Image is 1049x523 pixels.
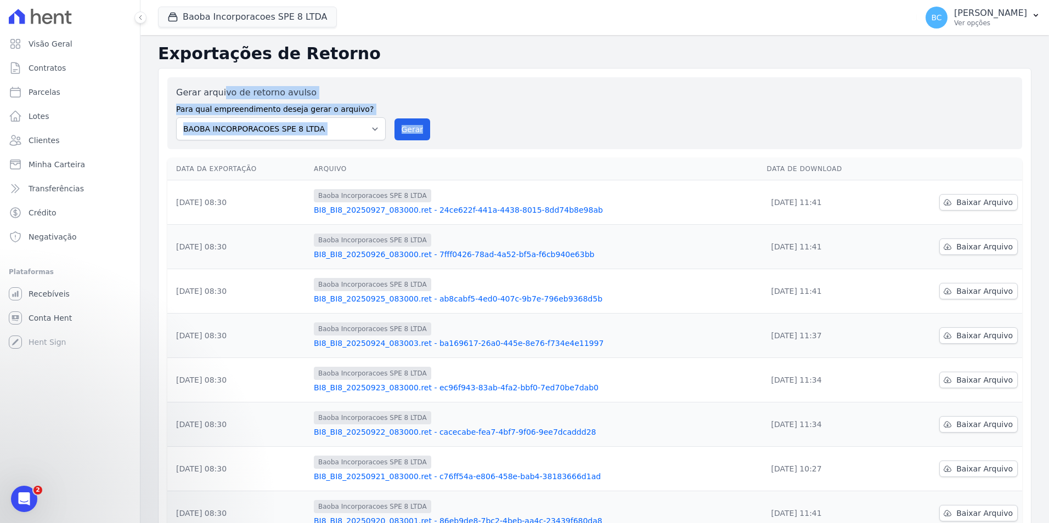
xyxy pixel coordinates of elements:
span: Baixar Arquivo [956,330,1013,341]
iframe: Intercom live chat [11,486,37,512]
a: Contratos [4,57,136,79]
span: Baoba Incorporacoes SPE 8 LTDA [314,322,431,336]
a: BI8_BI8_20250923_083000.ret - ec96f943-83ab-4fa2-bbf0-7ed70be7dab0 [314,382,758,393]
span: Baoba Incorporacoes SPE 8 LTDA [314,234,431,247]
a: Conta Hent [4,307,136,329]
span: Minha Carteira [29,159,85,170]
a: Crédito [4,202,136,224]
td: [DATE] 11:37 [763,314,890,358]
td: [DATE] 08:30 [167,447,309,491]
a: BI8_BI8_20250922_083000.ret - cacecabe-fea7-4bf7-9f06-9ee7dcaddd28 [314,427,758,437]
a: BI8_BI8_20250926_083000.ret - 7fff0426-78ad-4a52-bf5a-f6cb940e63bb [314,249,758,260]
button: Baoba Incorporacoes SPE 8 LTDA [158,7,337,27]
span: Baoba Incorporacoes SPE 8 LTDA [314,456,431,469]
button: Gerar [394,118,431,140]
th: Data de Download [763,158,890,180]
label: Gerar arquivo de retorno avulso [176,86,386,99]
th: Data da Exportação [167,158,309,180]
p: [PERSON_NAME] [954,8,1027,19]
span: Parcelas [29,87,60,98]
span: Transferências [29,183,84,194]
a: Baixar Arquivo [939,238,1018,255]
span: Baixar Arquivo [956,508,1013,519]
a: Recebíveis [4,283,136,305]
a: Parcelas [4,81,136,103]
span: BC [932,14,942,21]
span: Conta Hent [29,312,72,323]
span: Baixar Arquivo [956,286,1013,297]
p: Ver opções [954,19,1027,27]
td: [DATE] 08:30 [167,225,309,269]
a: Baixar Arquivo [939,283,1018,299]
span: Lotes [29,111,49,122]
span: Baixar Arquivo [956,197,1013,208]
span: Baoba Incorporacoes SPE 8 LTDA [314,411,431,424]
th: Arquivo [309,158,763,180]
td: [DATE] 11:41 [763,225,890,269]
a: Minha Carteira [4,154,136,175]
span: Baoba Incorporacoes SPE 8 LTDA [314,500,431,513]
a: Baixar Arquivo [939,372,1018,388]
span: Baixar Arquivo [956,463,1013,474]
h2: Exportações de Retorno [158,44,1031,64]
span: Negativação [29,231,77,242]
a: BI8_BI8_20250924_083003.ret - ba169617-26a0-445e-8e76-f734e4e11997 [314,338,758,349]
a: Clientes [4,129,136,151]
span: Baoba Incorporacoes SPE 8 LTDA [314,189,431,202]
span: Baixar Arquivo [956,241,1013,252]
span: Visão Geral [29,38,72,49]
a: BI8_BI8_20250925_083000.ret - ab8cabf5-4ed0-407c-9b7e-796eb9368d5b [314,293,758,304]
span: Baixar Arquivo [956,374,1013,385]
span: Contratos [29,62,66,73]
a: Baixar Arquivo [939,194,1018,211]
span: Recebíveis [29,288,70,299]
a: Visão Geral [4,33,136,55]
td: [DATE] 08:30 [167,269,309,314]
td: [DATE] 08:30 [167,358,309,402]
td: [DATE] 11:34 [763,358,890,402]
td: [DATE] 11:34 [763,402,890,447]
a: Negativação [4,226,136,248]
td: [DATE] 08:30 [167,402,309,447]
td: [DATE] 08:30 [167,314,309,358]
a: Baixar Arquivo [939,461,1018,477]
button: BC [PERSON_NAME] Ver opções [917,2,1049,33]
a: Baixar Arquivo [939,327,1018,344]
a: BI8_BI8_20250921_083000.ret - c76ff54a-e806-458e-bab4-38183666d1ad [314,471,758,482]
span: Baoba Incorporacoes SPE 8 LTDA [314,367,431,380]
label: Para qual empreendimento deseja gerar o arquivo? [176,99,386,115]
a: Baixar Arquivo [939,416,1018,433]
td: [DATE] 10:27 [763,447,890,491]
a: BI8_BI8_20250927_083000.ret - 24ce622f-441a-4438-8015-8dd74b8e98ab [314,204,758,215]
td: [DATE] 11:41 [763,269,890,314]
span: Baixar Arquivo [956,419,1013,430]
div: Plataformas [9,265,131,278]
a: Baixar Arquivo [939,505,1018,521]
span: Baoba Incorporacoes SPE 8 LTDA [314,278,431,291]
td: [DATE] 08:30 [167,180,309,225]
span: Clientes [29,135,59,146]
td: [DATE] 11:41 [763,180,890,225]
a: Transferências [4,178,136,200]
a: Lotes [4,105,136,127]
span: 2 [33,486,42,494]
span: Crédito [29,207,57,218]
